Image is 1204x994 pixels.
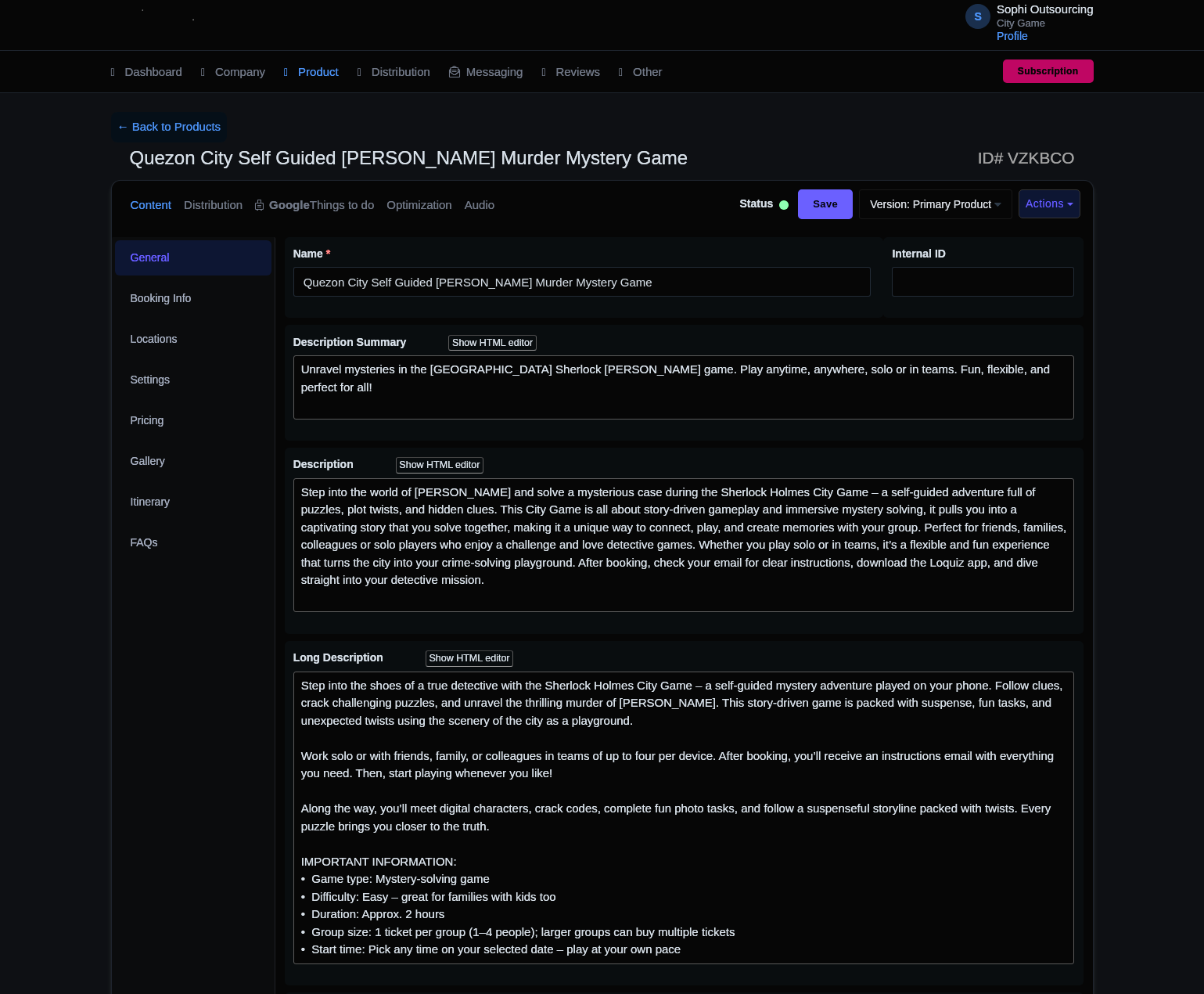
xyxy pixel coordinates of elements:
a: Profile [997,30,1028,42]
a: ← Back to Products [111,112,228,142]
a: Booking Info [115,281,271,316]
span: Description [293,458,357,470]
span: Name [293,247,323,260]
span: Long Description [293,651,386,664]
a: Itinerary [115,484,271,520]
a: FAQs [115,525,271,560]
a: Distribution [358,51,430,94]
a: S Sophi Outsourcing City Game [956,3,1093,28]
img: logo-ab69f6fb50320c5b225c76a69d11143b.png [103,8,225,42]
small: City Game [997,18,1093,28]
div: Step into the world of [PERSON_NAME] and solve a mysterious case during the Sherlock Holmes City ... [301,484,1067,607]
a: General [115,240,271,276]
a: Subscription [1003,59,1094,83]
div: Show HTML editor [426,650,514,667]
span: Description Summary [293,336,410,348]
a: Other [619,51,663,94]
div: Step into the shoes of a true detective with the Sherlock Holmes City Game – a self-guided myster... [301,677,1067,959]
span: Sophi Outsourcing [997,2,1093,16]
div: Show HTML editor [448,335,537,351]
a: Audio [465,181,494,230]
div: Unravel mysteries in the [GEOGRAPHIC_DATA] Sherlock [PERSON_NAME] game. Play anytime, anywhere, s... [301,361,1067,414]
button: Actions [1019,189,1080,218]
a: Settings [115,362,271,398]
a: GoogleThings to do [255,181,374,230]
div: Show HTML editor [396,457,484,474]
span: Status [740,196,774,212]
a: Product [284,51,339,94]
a: Dashboard [111,51,182,94]
a: Pricing [115,403,271,438]
a: Messaging [449,51,523,94]
a: Company [201,51,265,94]
a: Version: Primary Product [859,189,1012,219]
a: Optimization [386,181,451,230]
strong: Google [269,196,310,214]
a: Reviews [541,51,600,94]
a: Distribution [184,181,243,230]
a: Gallery [115,444,271,479]
a: Content [131,181,172,230]
span: Quezon City Self Guided [PERSON_NAME] Murder Mystery Game [130,147,688,168]
span: S [965,4,990,29]
span: ID# VZKBCO [978,142,1075,174]
span: Internal ID [892,247,945,260]
a: Locations [115,322,271,357]
div: Active [776,194,792,218]
input: Save [798,189,853,219]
